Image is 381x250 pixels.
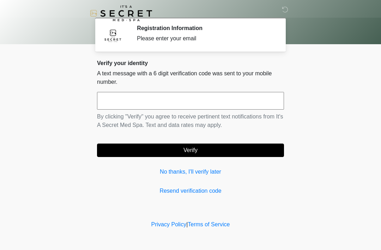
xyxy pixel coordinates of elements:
[137,34,273,43] div: Please enter your email
[97,144,284,157] button: Verify
[188,221,230,227] a: Terms of Service
[97,187,284,195] a: Resend verification code
[186,221,188,227] a: |
[90,5,152,21] img: It's A Secret Med Spa Logo
[137,25,273,31] h2: Registration Information
[102,25,123,46] img: Agent Avatar
[97,60,284,66] h2: Verify your identity
[151,221,187,227] a: Privacy Policy
[97,168,284,176] a: No thanks, I'll verify later
[97,112,284,129] p: By clicking "Verify" you agree to receive pertinent text notifications from It's A Secret Med Spa...
[97,69,284,86] p: A text message with a 6 digit verification code was sent to your mobile number.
